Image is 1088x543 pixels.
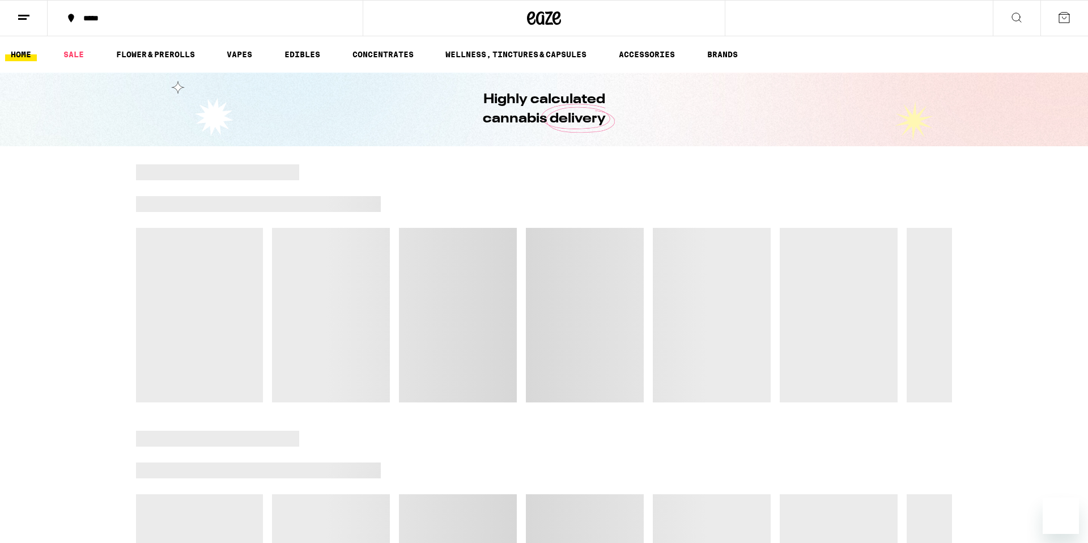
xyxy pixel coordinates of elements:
a: BRANDS [702,48,743,61]
h1: Highly calculated cannabis delivery [450,90,637,129]
a: HOME [5,48,37,61]
a: CONCENTRATES [347,48,419,61]
a: ACCESSORIES [613,48,681,61]
a: FLOWER & PREROLLS [110,48,201,61]
a: VAPES [221,48,258,61]
iframe: Button to launch messaging window [1043,498,1079,534]
a: WELLNESS, TINCTURES & CAPSULES [440,48,592,61]
a: SALE [58,48,90,61]
a: EDIBLES [279,48,326,61]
